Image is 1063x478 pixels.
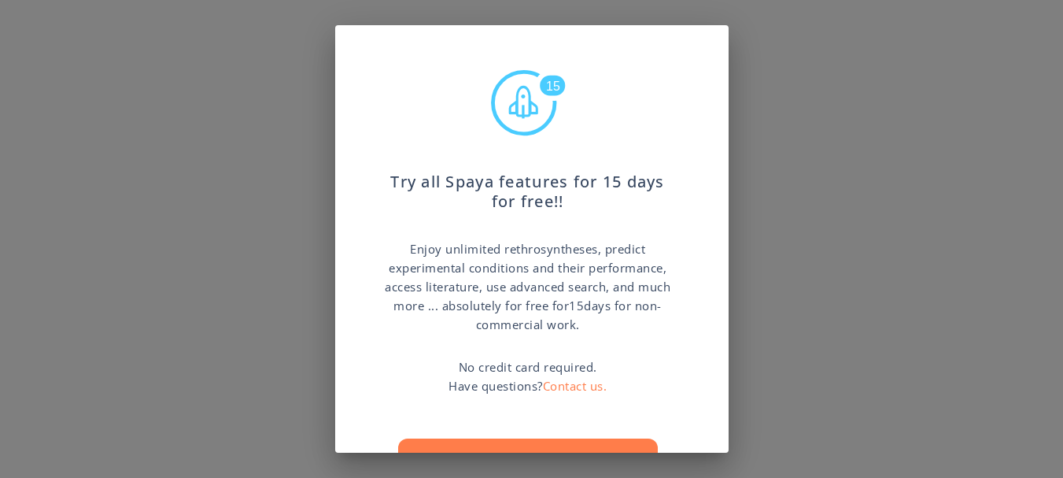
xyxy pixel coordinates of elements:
p: Enjoy unlimited rethrosyntheses, predict experimental conditions and their performance, access li... [382,239,674,334]
p: No credit card required. Have questions? [448,358,607,395]
text: 15 [546,80,560,93]
a: Contact us. [543,378,607,394]
button: Start trial [398,439,658,476]
p: Try all Spaya features for 15 days for free!! [382,157,674,212]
